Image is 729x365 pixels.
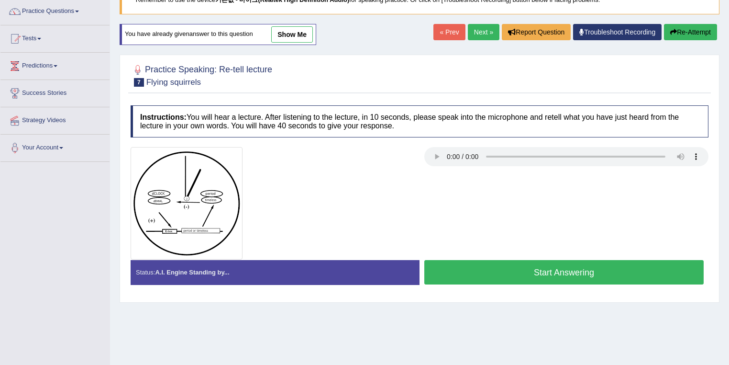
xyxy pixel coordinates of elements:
a: Next » [468,24,499,40]
small: Flying squirrels [146,78,201,87]
a: Predictions [0,53,110,77]
strong: A.I. Engine Standing by... [155,269,229,276]
h4: You will hear a lecture. After listening to the lecture, in 10 seconds, please speak into the mic... [131,105,708,137]
h2: Practice Speaking: Re-tell lecture [131,63,272,87]
a: « Prev [433,24,465,40]
button: Start Answering [424,260,704,285]
span: 7 [134,78,144,87]
a: Tests [0,25,110,49]
a: Success Stories [0,80,110,104]
a: Troubleshoot Recording [573,24,662,40]
b: Instructions: [140,113,187,121]
a: Your Account [0,135,110,159]
a: Strategy Videos [0,107,110,131]
div: You have already given answer to this question [120,24,316,45]
div: Status: [131,260,420,285]
button: Report Question [502,24,571,40]
button: Re-Attempt [664,24,717,40]
a: show me [271,26,313,43]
